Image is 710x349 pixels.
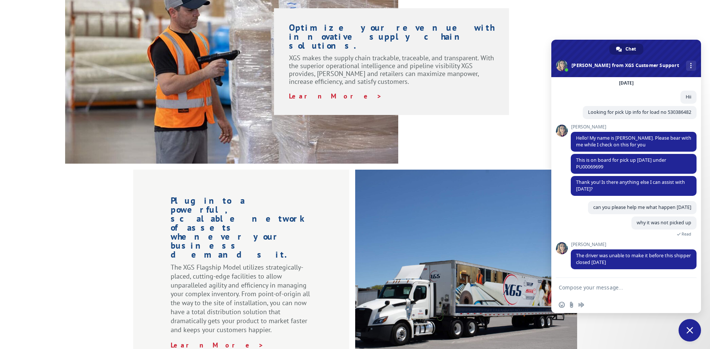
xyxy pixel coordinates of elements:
[679,319,701,342] div: Close chat
[593,204,691,210] span: can you please help me what happen [DATE]
[569,302,575,308] span: Send a file
[289,54,494,92] p: XGS makes the supply chain trackable, traceable, and transparent. With the superior operational i...
[559,284,677,291] textarea: Compose your message...
[559,302,565,308] span: Insert an emoji
[576,157,666,170] span: This is on board for pick up [DATE] under PU00069699
[576,179,685,192] span: Thank you! Is there anything else I can assist with [DATE]?
[576,135,691,148] span: Hello! My name is [PERSON_NAME]. Please bear with me while I check on this for you
[171,263,312,341] p: The XGS Flagship Model utilizes strategically-placed, cutting-edge facilities to allow unparallel...
[571,242,697,247] span: [PERSON_NAME]
[682,231,691,237] span: Read
[686,61,696,71] div: More channels
[686,94,691,100] span: Hii
[578,302,584,308] span: Audio message
[625,43,636,55] span: Chat
[576,252,691,265] span: The driver was unable to make it before this shipper closed [DATE]
[171,196,312,263] h1: Plug into a powerful, scalable network of assets whenever your business demands it.
[619,81,634,85] div: [DATE]
[571,124,697,130] span: [PERSON_NAME]
[289,92,382,100] a: Learn More >
[289,23,494,54] h1: Optimize your revenue with innovative supply chain solutions.
[637,219,691,226] span: why it was not picked up
[609,43,643,55] div: Chat
[588,109,691,115] span: Looking for pick Up info for load no 530386482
